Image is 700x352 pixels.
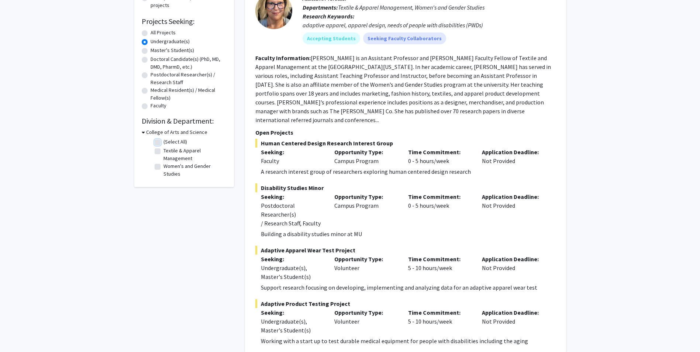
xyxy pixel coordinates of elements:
[329,192,403,228] div: Campus Program
[334,148,397,156] p: Opportunity Type:
[334,192,397,201] p: Opportunity Type:
[151,55,227,71] label: Doctoral Candidate(s) (PhD, MD, DMD, PharmD, etc.)
[261,255,324,263] p: Seeking:
[261,337,556,345] p: Working with a start up to test durable medical equipment for people with disabilities including ...
[334,255,397,263] p: Opportunity Type:
[476,308,550,335] div: Not Provided
[151,38,190,45] label: Undergraduate(s)
[329,255,403,281] div: Volunteer
[151,46,194,54] label: Master's Student(s)
[146,128,207,136] h3: College of Arts and Science
[303,21,556,30] div: adaptive apparel, apparel design, needs of people with disabilities (PWDs)
[403,255,476,281] div: 5 - 10 hours/week
[476,255,550,281] div: Not Provided
[303,32,360,44] mat-chip: Accepting Students
[151,29,176,37] label: All Projects
[334,308,397,317] p: Opportunity Type:
[255,246,556,255] span: Adaptive Apparel Wear Test Project
[408,255,471,263] p: Time Commitment:
[6,319,31,346] iframe: Chat
[255,299,556,308] span: Adaptive Product Testing Project
[261,263,324,281] div: Undergraduate(s), Master's Student(s)
[403,192,476,228] div: 0 - 5 hours/week
[142,117,227,125] h2: Division & Department:
[476,192,550,228] div: Not Provided
[255,54,551,124] fg-read-more: [PERSON_NAME] is an Assistant Professor and [PERSON_NAME] Faculty Fellow of Textile and Apparel M...
[482,148,545,156] p: Application Deadline:
[142,17,227,26] h2: Projects Seeking:
[476,148,550,165] div: Not Provided
[151,71,227,86] label: Postdoctoral Researcher(s) / Research Staff
[261,156,324,165] div: Faculty
[151,86,227,102] label: Medical Resident(s) / Medical Fellow(s)
[338,4,485,11] span: Textile & Apparel Management, Women's and Gender Studies
[261,317,324,335] div: Undergraduate(s), Master's Student(s)
[151,102,166,110] label: Faculty
[261,201,324,228] div: Postdoctoral Researcher(s) / Research Staff, Faculty
[163,147,225,162] label: Textile & Apparel Management
[482,308,545,317] p: Application Deadline:
[261,308,324,317] p: Seeking:
[255,183,556,192] span: Disability Studies Minor
[329,148,403,165] div: Campus Program
[261,192,324,201] p: Seeking:
[482,255,545,263] p: Application Deadline:
[261,230,556,238] p: Building a disability studies minor at MU
[255,139,556,148] span: Human Centered Design Research Interest Group
[163,138,187,146] label: (Select All)
[303,13,355,20] b: Research Keywords:
[408,308,471,317] p: Time Commitment:
[261,167,556,176] p: A research interest group of researchers exploring human centered design research
[482,192,545,201] p: Application Deadline:
[255,54,311,62] b: Faculty Information:
[403,308,476,335] div: 5 - 10 hours/week
[163,162,225,178] label: Women's and Gender Studies
[255,128,556,137] p: Open Projects
[363,32,446,44] mat-chip: Seeking Faculty Collaborators
[303,4,338,11] b: Departments:
[261,283,556,292] p: Support research focusing on developing, implementing and analyzing data for an adaptive apparel ...
[403,148,476,165] div: 0 - 5 hours/week
[329,308,403,335] div: Volunteer
[408,148,471,156] p: Time Commitment:
[408,192,471,201] p: Time Commitment:
[261,148,324,156] p: Seeking:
